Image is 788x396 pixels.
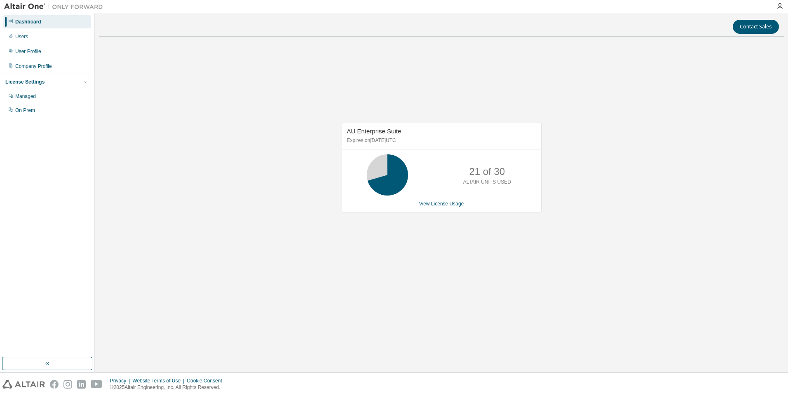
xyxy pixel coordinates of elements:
img: Altair One [4,2,107,11]
div: Privacy [110,377,132,384]
img: altair_logo.svg [2,380,45,389]
div: License Settings [5,79,45,85]
p: ALTAIR UNITS USED [463,179,511,186]
div: Cookie Consent [187,377,227,384]
span: AU Enterprise Suite [347,128,401,135]
p: © 2025 Altair Engineering, Inc. All Rights Reserved. [110,384,227,391]
img: linkedin.svg [77,380,86,389]
p: Expires on [DATE] UTC [347,137,534,144]
img: youtube.svg [91,380,103,389]
div: Managed [15,93,36,100]
img: facebook.svg [50,380,59,389]
div: On Prem [15,107,35,114]
div: Website Terms of Use [132,377,187,384]
a: View License Usage [419,201,464,207]
div: Dashboard [15,19,41,25]
div: Users [15,33,28,40]
img: instagram.svg [63,380,72,389]
p: 21 of 30 [469,165,505,179]
div: Company Profile [15,63,52,70]
div: User Profile [15,48,41,55]
button: Contact Sales [733,20,779,34]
